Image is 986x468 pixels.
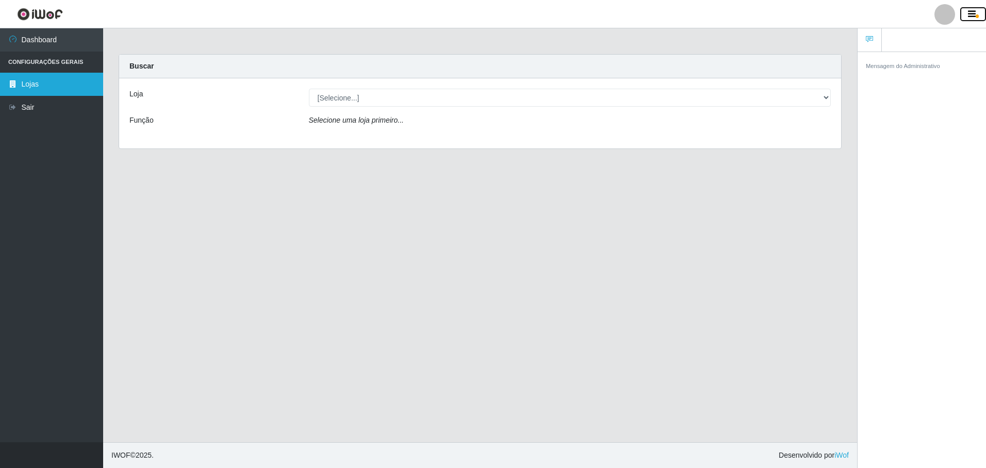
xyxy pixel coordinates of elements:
[129,89,143,99] label: Loja
[111,451,130,459] span: IWOF
[129,115,154,126] label: Função
[111,450,154,461] span: © 2025 .
[779,450,849,461] span: Desenvolvido por
[834,451,849,459] a: iWof
[309,116,404,124] i: Selecione uma loja primeiro...
[17,8,63,21] img: CoreUI Logo
[129,62,154,70] strong: Buscar
[866,63,940,69] small: Mensagem do Administrativo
